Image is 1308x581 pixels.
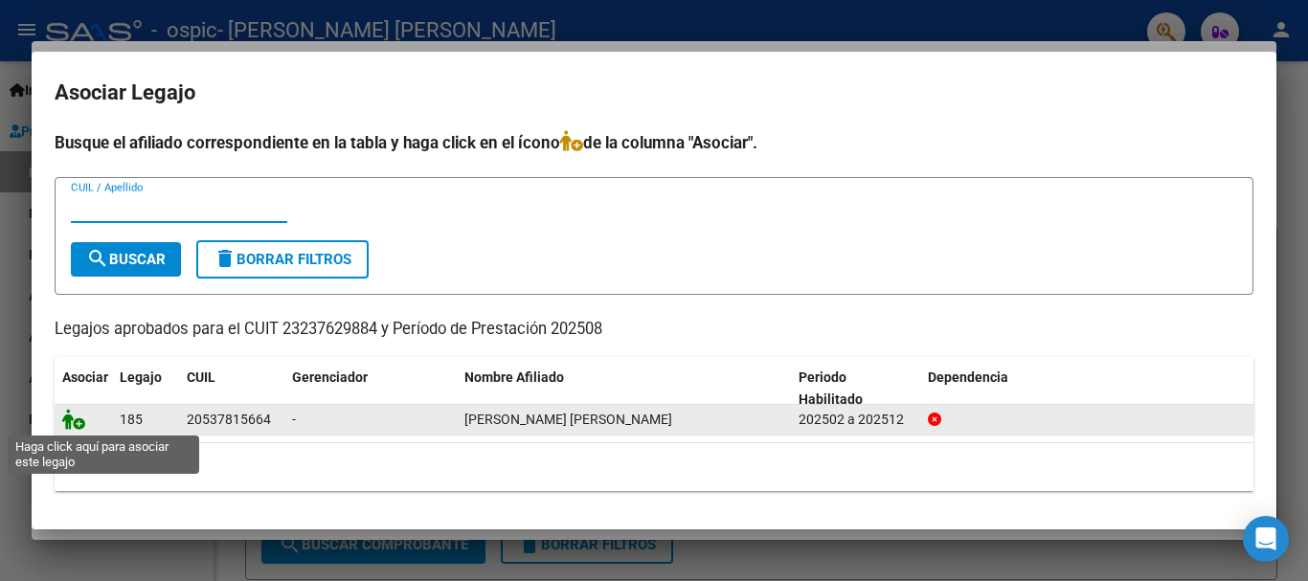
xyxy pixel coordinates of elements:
[196,240,369,279] button: Borrar Filtros
[464,369,564,385] span: Nombre Afiliado
[464,412,672,427] span: SOSA GRIVA MAXIMO
[292,412,296,427] span: -
[187,369,215,385] span: CUIL
[120,369,162,385] span: Legajo
[71,242,181,277] button: Buscar
[86,247,109,270] mat-icon: search
[799,369,863,407] span: Periodo Habilitado
[55,75,1253,111] h2: Asociar Legajo
[284,357,457,420] datatable-header-cell: Gerenciador
[62,369,108,385] span: Asociar
[55,130,1253,155] h4: Busque el afiliado correspondiente en la tabla y haga click en el ícono de la columna "Asociar".
[179,357,284,420] datatable-header-cell: CUIL
[920,357,1254,420] datatable-header-cell: Dependencia
[214,247,237,270] mat-icon: delete
[55,443,1253,491] div: 1 registros
[1243,516,1289,562] div: Open Intercom Messenger
[457,357,791,420] datatable-header-cell: Nombre Afiliado
[120,412,143,427] span: 185
[112,357,179,420] datatable-header-cell: Legajo
[292,369,368,385] span: Gerenciador
[791,357,920,420] datatable-header-cell: Periodo Habilitado
[928,369,1008,385] span: Dependencia
[187,409,271,431] div: 20537815664
[799,409,913,431] div: 202502 a 202512
[86,251,166,268] span: Buscar
[214,251,351,268] span: Borrar Filtros
[55,357,112,420] datatable-header-cell: Asociar
[55,318,1253,342] p: Legajos aprobados para el CUIT 23237629884 y Período de Prestación 202508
